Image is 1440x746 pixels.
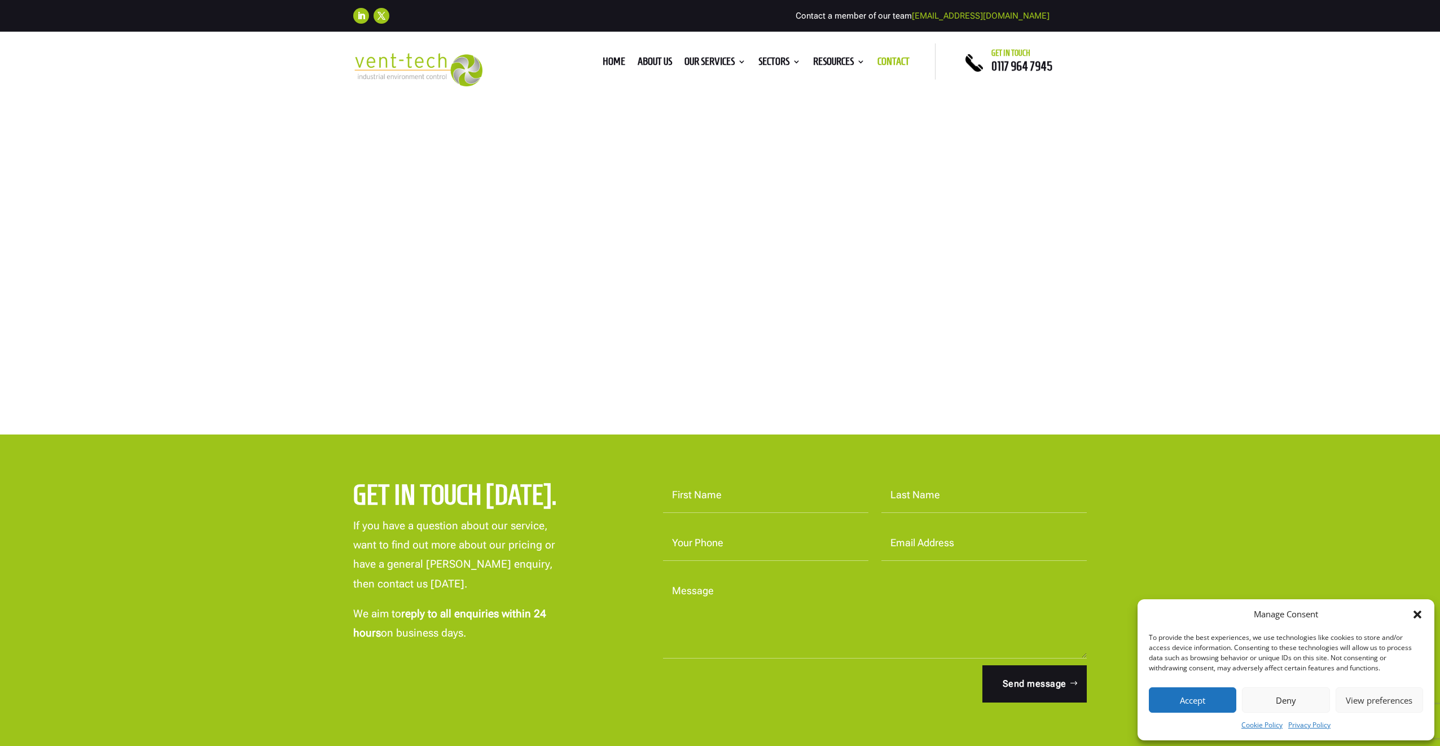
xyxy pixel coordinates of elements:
[353,607,546,639] strong: reply to all enquiries within 24 hours
[982,665,1087,703] button: Send message
[353,607,401,620] span: We aim to
[881,526,1087,561] input: Email Address
[1149,687,1236,713] button: Accept
[353,519,555,590] span: If you have a question about our service, want to find out more about our pricing or have a gener...
[1288,718,1331,732] a: Privacy Policy
[912,11,1050,21] a: [EMAIL_ADDRESS][DOMAIN_NAME]
[1336,687,1423,713] button: View preferences
[684,58,746,70] a: Our Services
[796,11,1050,21] span: Contact a member of our team
[353,53,482,86] img: 2023-09-27T08_35_16.549ZVENT-TECH---Clear-background
[603,58,625,70] a: Home
[1241,718,1283,732] a: Cookie Policy
[758,58,801,70] a: Sectors
[1149,633,1422,673] div: To provide the best experiences, we use technologies like cookies to store and/or access device i...
[353,478,589,517] h2: Get in touch [DATE].
[1254,608,1318,621] div: Manage Consent
[881,478,1087,513] input: Last Name
[813,58,865,70] a: Resources
[1412,609,1423,620] div: Close dialog
[1242,687,1329,713] button: Deny
[663,478,868,513] input: First Name
[638,58,672,70] a: About us
[374,8,389,24] a: Follow on X
[381,626,466,639] span: on business days.
[991,49,1030,58] span: Get in touch
[991,59,1052,73] a: 0117 964 7945
[353,8,369,24] a: Follow on LinkedIn
[663,526,868,561] input: Your Phone
[877,58,910,70] a: Contact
